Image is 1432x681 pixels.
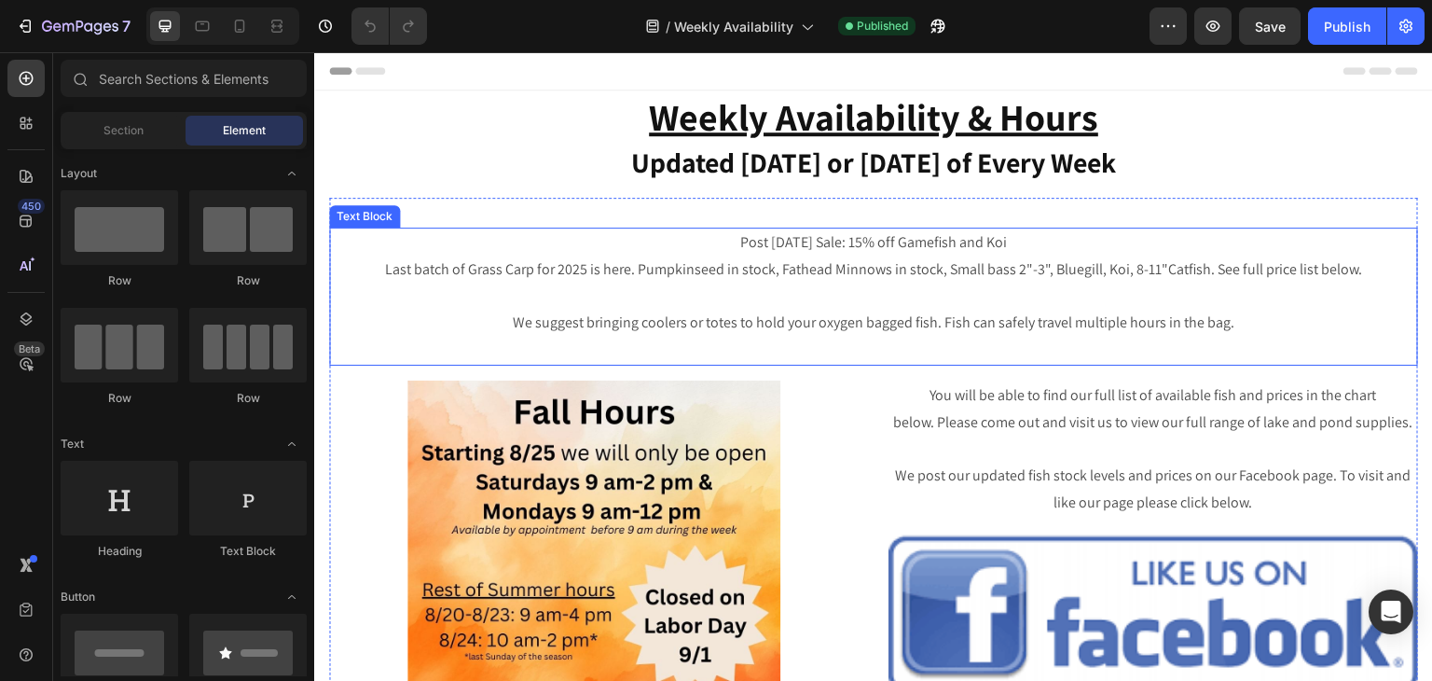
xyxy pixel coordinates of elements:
[103,122,144,139] span: Section
[1369,590,1413,634] div: Open Intercom Messenger
[61,589,95,605] span: Button
[18,199,45,214] div: 450
[189,543,307,560] div: Text Block
[7,7,139,45] button: 7
[61,60,307,97] input: Search Sections & Elements
[277,582,307,612] span: Toggle open
[93,328,466,641] img: gempages_509174674026923111-8519cad9-07a9-4d02-ad1b-cd0f3697a008.jpg
[1308,7,1386,45] button: Publish
[576,410,1102,465] p: We post our updated fish stock levels and prices on our Facebook page. To visit and like our page...
[314,52,1432,681] iframe: Design area
[277,429,307,459] span: Toggle open
[61,436,84,452] span: Text
[574,481,1104,644] img: 509174674026923111-134c0af0-a9b4-4299-bfa2-5d5c2caa3518.png
[857,18,908,35] span: Published
[61,543,178,560] div: Heading
[1239,7,1301,45] button: Save
[674,17,793,36] span: Weekly Availability
[61,165,97,182] span: Layout
[1255,19,1286,35] span: Save
[61,272,178,289] div: Row
[122,15,131,37] p: 7
[189,390,307,407] div: Row
[61,390,178,407] div: Row
[576,330,1102,384] p: You will be able to find our full list of available fish and prices in the chart below. Please co...
[14,341,45,356] div: Beta
[1324,17,1370,36] div: Publish
[277,159,307,188] span: Toggle open
[351,7,427,45] div: Undo/Redo
[666,17,670,36] span: /
[189,272,307,289] div: Row
[223,122,266,139] span: Element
